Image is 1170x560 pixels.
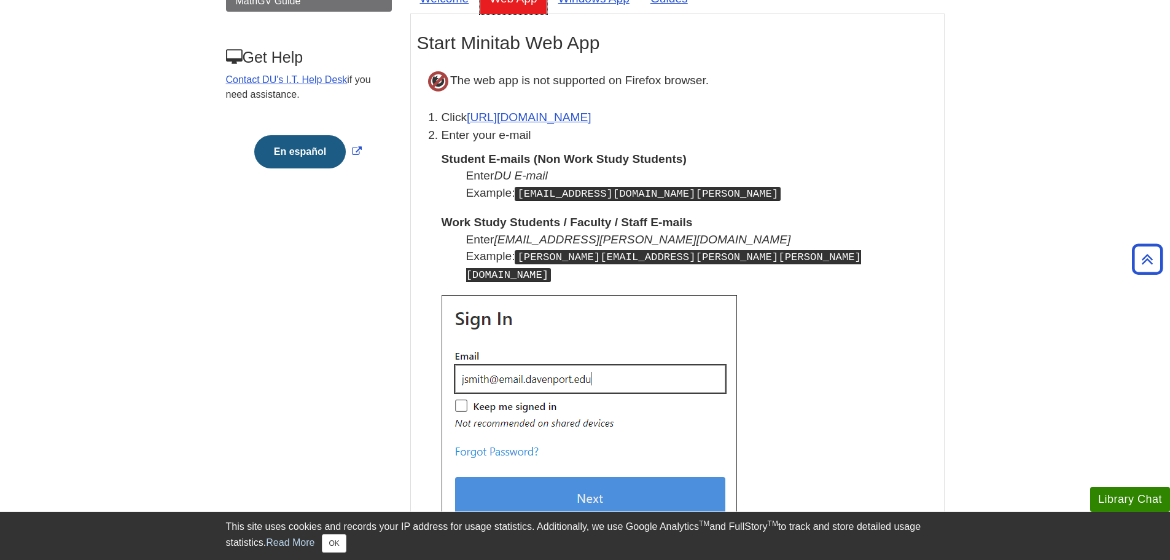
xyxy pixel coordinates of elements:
p: The web app is not supported on Firefox browser. [417,60,938,103]
h3: Get Help [226,49,391,66]
h2: Start Minitab Web App [417,33,938,53]
button: Library Chat [1090,487,1170,512]
i: DU E-mail [494,169,547,182]
a: Link opens in new window [251,146,365,157]
dt: Student E-mails (Non Work Study Students) [442,151,938,167]
dd: Enter Example: [466,167,938,202]
img: Minitab sign in prompt, 'jsmith@email.davenport.edu' is filled out as the e-mail. [442,295,737,536]
li: Click [442,109,938,127]
p: if you need assistance. [226,73,391,102]
dd: Enter Example: [466,231,938,283]
button: En español [254,135,346,168]
a: Read More [266,537,314,548]
div: This site uses cookies and records your IP address for usage statistics. Additionally, we use Goo... [226,519,945,553]
a: Back to Top [1128,251,1167,267]
kbd: [PERSON_NAME][EMAIL_ADDRESS][PERSON_NAME][PERSON_NAME][DOMAIN_NAME] [466,250,861,282]
kbd: [EMAIL_ADDRESS][DOMAIN_NAME][PERSON_NAME] [515,187,781,201]
sup: TM [768,519,778,528]
p: Enter your e-mail [442,127,938,144]
a: [URL][DOMAIN_NAME] [467,111,591,124]
a: Contact DU's I.T. Help Desk [226,74,348,85]
dt: Work Study Students / Faculty / Staff E-mails [442,214,938,231]
sup: TM [699,519,709,528]
button: Close [322,534,346,553]
i: [EMAIL_ADDRESS][PERSON_NAME][DOMAIN_NAME] [494,233,790,246]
